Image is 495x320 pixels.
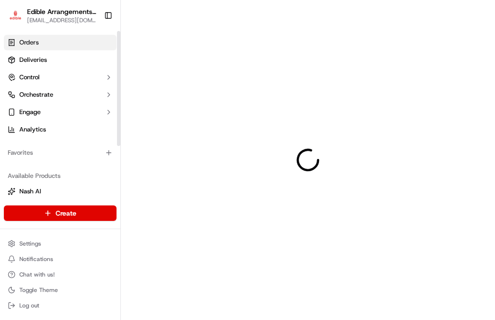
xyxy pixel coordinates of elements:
[27,7,96,16] button: Edible Arrangements - NC443
[4,283,116,297] button: Toggle Theme
[19,140,74,150] span: Knowledge Base
[19,187,41,196] span: Nash AI
[4,70,116,85] button: Control
[19,108,41,116] span: Engage
[4,268,116,281] button: Chat with us!
[10,141,17,149] div: 📗
[33,92,159,102] div: Start new chat
[68,163,117,171] a: Powered byPylon
[82,141,89,149] div: 💻
[19,90,53,99] span: Orchestrate
[19,255,53,263] span: Notifications
[6,136,78,154] a: 📗Knowledge Base
[4,4,100,27] button: Edible Arrangements - NC443Edible Arrangements - NC443[EMAIL_ADDRESS][DOMAIN_NAME]
[91,140,155,150] span: API Documentation
[4,205,116,221] button: Create
[19,286,58,294] span: Toggle Theme
[10,92,27,110] img: 1736555255976-a54dd68f-1ca7-489b-9aae-adbdc363a1c4
[19,73,40,82] span: Control
[10,10,29,29] img: Nash
[8,187,113,196] a: Nash AI
[96,164,117,171] span: Pylon
[19,271,55,278] span: Chat with us!
[56,208,76,218] span: Create
[4,237,116,250] button: Settings
[4,52,116,68] a: Deliveries
[27,16,96,24] button: [EMAIL_ADDRESS][DOMAIN_NAME]
[33,102,122,110] div: We're available if you need us!
[4,35,116,50] a: Orders
[19,56,47,64] span: Deliveries
[4,122,116,137] a: Analytics
[19,125,46,134] span: Analytics
[4,184,116,199] button: Nash AI
[8,9,23,23] img: Edible Arrangements - NC443
[78,136,159,154] a: 💻API Documentation
[19,38,39,47] span: Orders
[25,62,174,73] input: Got a question? Start typing here...
[4,87,116,102] button: Orchestrate
[4,252,116,266] button: Notifications
[4,168,116,184] div: Available Products
[164,95,176,107] button: Start new chat
[4,299,116,312] button: Log out
[10,39,176,54] p: Welcome 👋
[4,104,116,120] button: Engage
[19,302,39,309] span: Log out
[19,240,41,247] span: Settings
[4,145,116,160] div: Favorites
